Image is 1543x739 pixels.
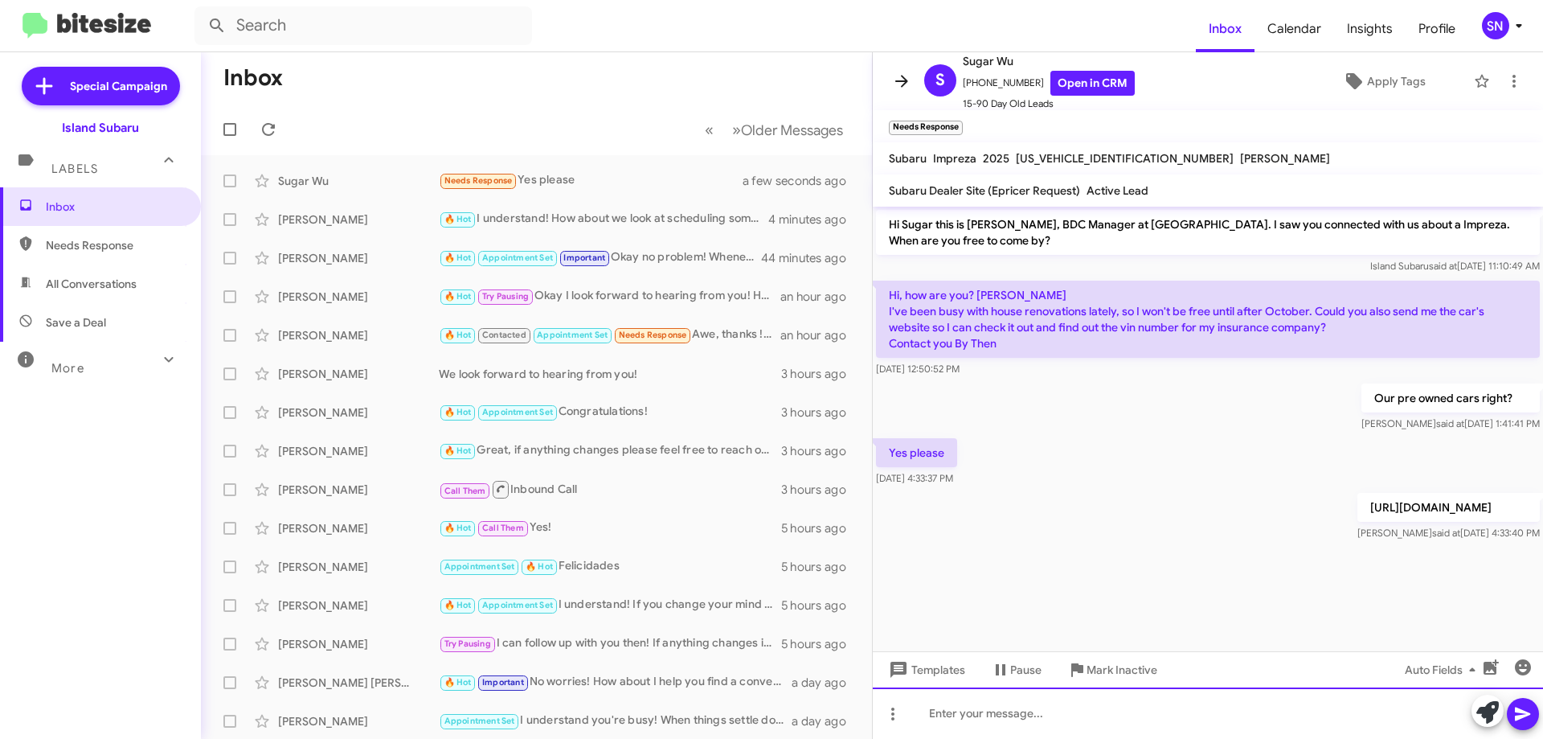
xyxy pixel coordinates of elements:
[439,326,780,344] div: Awe, thanks !!!!
[62,120,139,136] div: Island Subaru
[889,183,1080,198] span: Subaru Dealer Site (Epricer Request)
[780,289,859,305] div: an hour ago
[439,557,781,576] div: Felicidades
[439,248,763,267] div: Okay no problem! Whenever you are ready please feel free to reach out!
[70,78,167,94] span: Special Campaign
[781,404,859,421] div: 3 hours ago
[1406,6,1468,52] a: Profile
[781,366,859,382] div: 3 hours ago
[1357,493,1540,522] p: [URL][DOMAIN_NAME]
[278,366,439,382] div: [PERSON_NAME]
[482,523,524,533] span: Call Them
[1361,417,1540,429] span: [PERSON_NAME] [DATE] 1:41:41 PM
[278,443,439,459] div: [PERSON_NAME]
[439,634,781,653] div: I can follow up with you then! If anything changes in the meantime, please feel free to reach out!
[46,314,106,330] span: Save a Deal
[444,407,472,417] span: 🔥 Hot
[876,281,1540,358] p: Hi, how are you? [PERSON_NAME] I've been busy with house renovations lately, so I won't be free u...
[194,6,532,45] input: Search
[444,523,472,533] span: 🔥 Hot
[1010,655,1042,684] span: Pause
[722,113,853,146] button: Next
[1087,183,1148,198] span: Active Lead
[278,289,439,305] div: [PERSON_NAME]
[619,330,687,340] span: Needs Response
[889,121,963,135] small: Needs Response
[876,210,1540,255] p: Hi Sugar this is [PERSON_NAME], BDC Manager at [GEOGRAPHIC_DATA]. I saw you connected with us abo...
[439,287,780,306] div: Okay I look forward to hearing from you! Have a great weekend.
[444,214,472,224] span: 🔥 Hot
[1087,655,1157,684] span: Mark Inactive
[1432,527,1460,539] span: said at
[482,407,553,417] span: Appointment Set
[876,472,953,484] span: [DATE] 4:33:37 PM
[46,199,182,215] span: Inbox
[781,636,859,652] div: 5 hours ago
[1468,12,1525,39] button: SN
[768,211,859,228] div: 4 minutes ago
[963,96,1135,112] span: 15-90 Day Old Leads
[278,173,439,189] div: Sugar Wu
[278,327,439,343] div: [PERSON_NAME]
[1301,67,1466,96] button: Apply Tags
[705,120,714,140] span: «
[278,520,439,536] div: [PERSON_NAME]
[278,404,439,421] div: [PERSON_NAME]
[1196,6,1254,52] a: Inbox
[439,171,763,190] div: Yes please
[792,675,859,691] div: a day ago
[1240,151,1330,166] span: [PERSON_NAME]
[781,597,859,614] div: 5 hours ago
[1367,67,1426,96] span: Apply Tags
[439,403,781,421] div: Congratulations!
[444,445,472,456] span: 🔥 Hot
[963,51,1135,71] span: Sugar Wu
[51,361,84,376] span: More
[51,162,98,176] span: Labels
[439,441,781,460] div: Great, if anything changes please feel free to reach out!
[439,519,781,537] div: Yes!
[439,366,781,382] div: We look forward to hearing from you!
[278,482,439,498] div: [PERSON_NAME]
[439,210,768,228] div: I understand! How about we look at scheduling something in early October? Would that work for you?
[444,600,472,610] span: 🔥 Hot
[1429,260,1457,272] span: said at
[563,252,605,263] span: Important
[444,175,513,186] span: Needs Response
[1054,655,1170,684] button: Mark Inactive
[963,71,1135,96] span: [PHONE_NUMBER]
[1050,71,1135,96] a: Open in CRM
[439,479,781,499] div: Inbound Call
[444,677,472,688] span: 🔥 Hot
[46,237,182,253] span: Needs Response
[46,276,137,292] span: All Conversations
[278,559,439,575] div: [PERSON_NAME]
[1254,6,1334,52] span: Calendar
[695,113,723,146] button: Previous
[983,151,1009,166] span: 2025
[1016,151,1234,166] span: [US_VEHICLE_IDENTIFICATION_NUMBER]
[1436,417,1464,429] span: said at
[696,113,853,146] nav: Page navigation example
[763,173,859,189] div: a few seconds ago
[1392,655,1495,684] button: Auto Fields
[781,559,859,575] div: 5 hours ago
[223,65,283,91] h1: Inbox
[935,68,945,93] span: S
[482,330,526,340] span: Contacted
[444,291,472,302] span: 🔥 Hot
[278,713,439,729] div: [PERSON_NAME]
[732,120,741,140] span: »
[781,443,859,459] div: 3 hours ago
[1357,527,1540,539] span: [PERSON_NAME] [DATE] 4:33:40 PM
[22,67,180,105] a: Special Campaign
[482,677,524,688] span: Important
[444,252,472,263] span: 🔥 Hot
[1334,6,1406,52] span: Insights
[763,250,859,266] div: 44 minutes ago
[886,655,965,684] span: Templates
[876,438,957,467] p: Yes please
[889,151,927,166] span: Subaru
